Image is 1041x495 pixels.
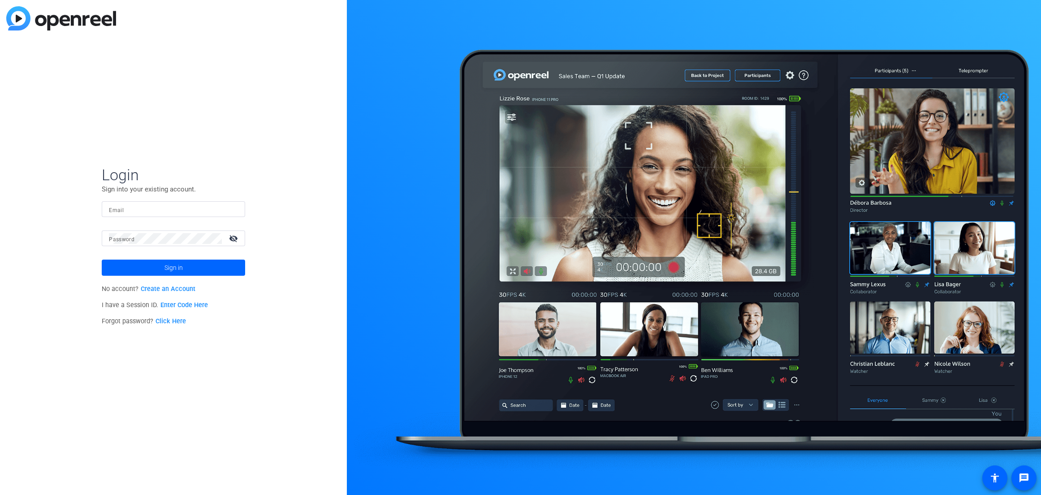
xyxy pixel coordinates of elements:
mat-icon: accessibility [989,473,1000,483]
input: Enter Email Address [109,204,238,215]
span: Forgot password? [102,317,186,325]
span: Sign in [164,256,183,279]
a: Click Here [156,317,186,325]
a: Create an Account [141,285,195,293]
a: Enter Code Here [160,301,208,309]
span: I have a Session ID. [102,301,208,309]
span: No account? [102,285,195,293]
mat-icon: visibility_off [224,232,245,245]
img: blue-gradient.svg [6,6,116,30]
button: Sign in [102,260,245,276]
span: Login [102,165,245,184]
mat-label: Email [109,207,124,213]
mat-label: Password [109,236,134,243]
p: Sign into your existing account. [102,184,245,194]
mat-icon: message [1019,473,1029,483]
